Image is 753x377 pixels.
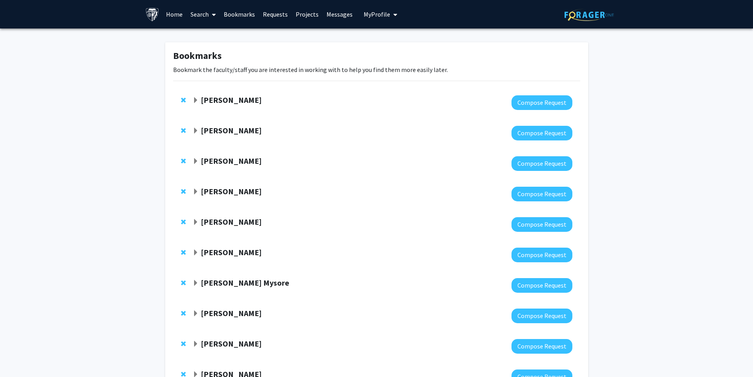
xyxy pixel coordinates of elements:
[201,95,262,105] strong: [PERSON_NAME]
[6,341,34,371] iframe: Chat
[192,280,199,286] span: Expand Shreesh Mysore Bookmark
[162,0,187,28] a: Home
[192,158,199,165] span: Expand Chen Li Bookmark
[181,310,186,316] span: Remove John Edison from bookmarks
[511,217,572,232] button: Compose Request to Tamara O'Connor
[511,309,572,323] button: Compose Request to John Edison
[201,217,262,227] strong: [PERSON_NAME]
[192,311,199,317] span: Expand John Edison Bookmark
[192,97,199,104] span: Expand Jeff Gray Bookmark
[564,9,614,21] img: ForagerOne Logo
[181,127,186,134] span: Remove Thi Vo from bookmarks
[192,219,199,225] span: Expand Tamara O'Connor Bookmark
[220,0,259,28] a: Bookmarks
[201,278,289,288] strong: [PERSON_NAME] Mysore
[364,10,390,18] span: My Profile
[181,341,186,347] span: Remove Pablo Iglesias from bookmarks
[511,339,572,354] button: Compose Request to Pablo Iglesias
[511,126,572,140] button: Compose Request to Thi Vo
[201,308,262,318] strong: [PERSON_NAME]
[323,0,357,28] a: Messages
[145,8,159,21] img: Johns Hopkins University Logo
[173,50,580,62] h1: Bookmarks
[192,341,199,347] span: Expand Pablo Iglesias Bookmark
[259,0,292,28] a: Requests
[511,278,572,293] button: Compose Request to Shreesh Mysore
[181,188,186,195] span: Remove Jeffrey Tornheim from bookmarks
[201,339,262,349] strong: [PERSON_NAME]
[201,247,262,257] strong: [PERSON_NAME]
[181,280,186,286] span: Remove Shreesh Mysore from bookmarks
[173,65,580,74] p: Bookmark the faculty/staff you are interested in working with to help you find them more easily l...
[201,156,262,166] strong: [PERSON_NAME]
[511,95,572,110] button: Compose Request to Jeff Gray
[511,187,572,201] button: Compose Request to Jeffrey Tornheim
[192,189,199,195] span: Expand Jeffrey Tornheim Bookmark
[192,250,199,256] span: Expand Anthony K. L. Leung Bookmark
[201,125,262,135] strong: [PERSON_NAME]
[511,248,572,262] button: Compose Request to Anthony K. L. Leung
[511,156,572,171] button: Compose Request to Chen Li
[181,249,186,256] span: Remove Anthony K. L. Leung from bookmarks
[181,158,186,164] span: Remove Chen Li from bookmarks
[192,128,199,134] span: Expand Thi Vo Bookmark
[292,0,323,28] a: Projects
[187,0,220,28] a: Search
[201,186,262,196] strong: [PERSON_NAME]
[181,219,186,225] span: Remove Tamara O'Connor from bookmarks
[181,97,186,103] span: Remove Jeff Gray from bookmarks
